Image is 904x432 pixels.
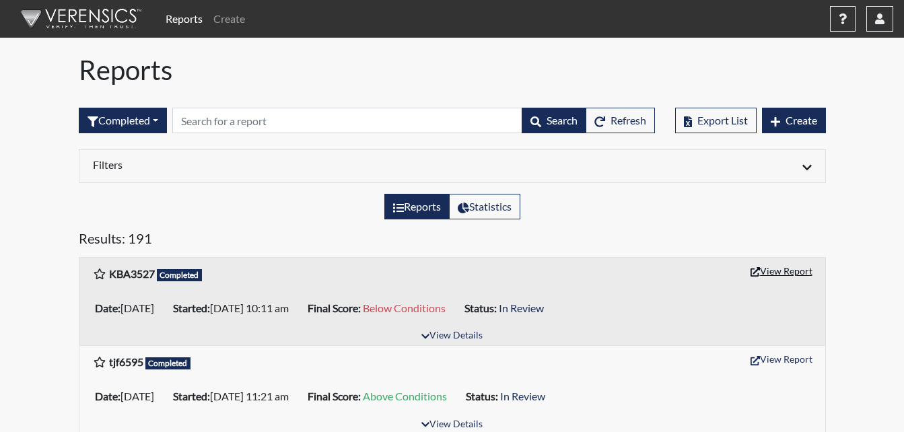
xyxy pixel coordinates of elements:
li: [DATE] [90,386,168,407]
button: Search [522,108,586,133]
span: Export List [697,114,748,127]
button: View Details [415,327,489,345]
span: Completed [157,269,203,281]
span: Refresh [611,114,646,127]
span: In Review [499,301,544,314]
span: Above Conditions [363,390,447,402]
span: In Review [500,390,545,402]
li: [DATE] [90,297,168,319]
input: Search by Registration ID, Interview Number, or Investigation Name. [172,108,522,133]
button: View Report [744,260,819,281]
a: Create [208,5,250,32]
span: Create [786,114,817,127]
span: Search [547,114,578,127]
h1: Reports [79,54,826,86]
b: Date: [95,390,120,402]
b: KBA3527 [109,267,155,280]
li: [DATE] 10:11 am [168,297,302,319]
button: Export List [675,108,757,133]
div: Click to expand/collapse filters [83,158,822,174]
label: View the list of reports [384,194,450,219]
b: Date: [95,301,120,314]
b: Started: [173,390,210,402]
button: Create [762,108,826,133]
span: Completed [145,357,191,369]
b: Final Score: [308,301,361,314]
button: View Report [744,349,819,369]
button: Completed [79,108,167,133]
h5: Results: 191 [79,230,826,252]
label: View statistics about completed interviews [449,194,520,219]
b: Started: [173,301,210,314]
b: Final Score: [308,390,361,402]
a: Reports [160,5,208,32]
b: Status: [466,390,498,402]
button: Refresh [586,108,655,133]
h6: Filters [93,158,442,171]
b: Status: [464,301,497,314]
span: Below Conditions [363,301,446,314]
li: [DATE] 11:21 am [168,386,302,407]
div: Filter by interview status [79,108,167,133]
b: tjf6595 [109,355,143,368]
